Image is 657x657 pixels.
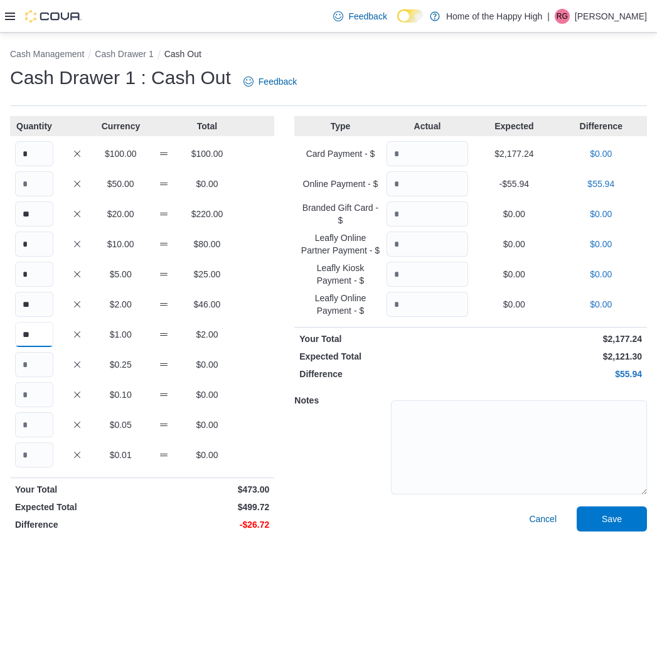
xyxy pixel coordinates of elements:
[299,232,381,257] p: Leafly Online Partner Payment - $
[15,322,53,347] input: Quantity
[102,419,140,431] p: $0.05
[102,298,140,311] p: $2.00
[299,292,381,317] p: Leafly Online Payment - $
[145,483,270,496] p: $473.00
[555,9,570,24] div: Riley Groulx
[164,49,201,59] button: Cash Out
[102,208,140,220] p: $20.00
[102,449,140,461] p: $0.01
[188,388,227,401] p: $0.00
[238,69,302,94] a: Feedback
[473,298,555,311] p: $0.00
[15,518,140,531] p: Difference
[15,442,53,467] input: Quantity
[473,368,642,380] p: $55.94
[299,147,381,160] p: Card Payment - $
[575,9,647,24] p: [PERSON_NAME]
[446,9,542,24] p: Home of the Happy High
[15,171,53,196] input: Quantity
[560,120,642,132] p: Difference
[473,208,555,220] p: $0.00
[10,49,84,59] button: Cash Management
[560,208,642,220] p: $0.00
[473,147,555,160] p: $2,177.24
[15,262,53,287] input: Quantity
[299,262,381,287] p: Leafly Kiosk Payment - $
[602,513,622,525] span: Save
[15,412,53,437] input: Quantity
[102,147,140,160] p: $100.00
[188,178,227,190] p: $0.00
[473,120,555,132] p: Expected
[15,352,53,377] input: Quantity
[188,238,227,250] p: $80.00
[15,232,53,257] input: Quantity
[387,232,468,257] input: Quantity
[188,268,227,280] p: $25.00
[10,65,231,90] h1: Cash Drawer 1 : Cash Out
[102,268,140,280] p: $5.00
[15,382,53,407] input: Quantity
[10,48,647,63] nav: An example of EuiBreadcrumbs
[577,506,647,531] button: Save
[328,4,392,29] a: Feedback
[397,9,424,23] input: Dark Mode
[473,350,642,363] p: $2,121.30
[299,178,381,190] p: Online Payment - $
[529,513,557,525] span: Cancel
[15,292,53,317] input: Quantity
[387,171,468,196] input: Quantity
[387,201,468,227] input: Quantity
[15,120,53,132] p: Quantity
[560,298,642,311] p: $0.00
[15,501,140,513] p: Expected Total
[145,518,270,531] p: -$26.72
[560,238,642,250] p: $0.00
[188,419,227,431] p: $0.00
[348,10,387,23] span: Feedback
[259,75,297,88] span: Feedback
[299,368,468,380] p: Difference
[188,147,227,160] p: $100.00
[387,120,468,132] p: Actual
[102,178,140,190] p: $50.00
[145,501,270,513] p: $499.72
[524,506,562,531] button: Cancel
[102,358,140,371] p: $0.25
[387,262,468,287] input: Quantity
[473,333,642,345] p: $2,177.24
[473,178,555,190] p: -$55.94
[387,292,468,317] input: Quantity
[188,208,227,220] p: $220.00
[95,49,153,59] button: Cash Drawer 1
[557,9,568,24] span: RG
[560,268,642,280] p: $0.00
[188,298,227,311] p: $46.00
[102,388,140,401] p: $0.10
[387,141,468,166] input: Quantity
[25,10,82,23] img: Cova
[299,350,468,363] p: Expected Total
[188,358,227,371] p: $0.00
[188,449,227,461] p: $0.00
[15,141,53,166] input: Quantity
[102,120,140,132] p: Currency
[15,483,140,496] p: Your Total
[560,147,642,160] p: $0.00
[560,178,642,190] p: $55.94
[102,328,140,341] p: $1.00
[473,268,555,280] p: $0.00
[102,238,140,250] p: $10.00
[473,238,555,250] p: $0.00
[547,9,550,24] p: |
[299,120,381,132] p: Type
[188,328,227,341] p: $2.00
[294,388,388,413] h5: Notes
[299,333,468,345] p: Your Total
[15,201,53,227] input: Quantity
[299,201,381,227] p: Branded Gift Card - $
[188,120,227,132] p: Total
